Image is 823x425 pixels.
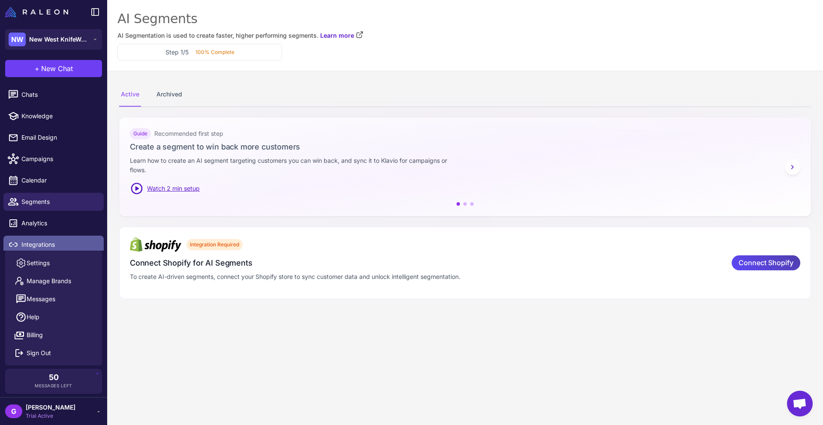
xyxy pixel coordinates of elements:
[739,255,793,270] span: Connect Shopify
[27,348,51,358] span: Sign Out
[130,237,181,252] img: Shopify
[5,7,68,17] img: Raleon Logo
[320,31,363,40] a: Learn more
[130,141,800,153] h3: Create a segment to win back more customers
[3,236,104,254] a: Integrations
[21,154,97,164] span: Campaigns
[21,218,97,228] span: Analytics
[3,193,104,211] a: Segments
[27,312,39,322] span: Help
[21,133,97,142] span: Email Design
[49,374,59,381] span: 50
[21,197,97,207] span: Segments
[147,184,200,193] span: Watch 2 min setup
[130,257,721,269] h3: Connect Shopify for AI Segments
[29,35,89,44] span: New West KnifeWorks
[3,214,104,232] a: Analytics
[27,294,55,304] span: Messages
[186,239,243,250] div: Integration Required
[9,33,26,46] div: NW
[26,403,75,412] span: [PERSON_NAME]
[130,128,151,139] div: Guide
[117,10,813,27] div: AI Segments
[165,48,189,57] h3: Step 1/5
[5,7,72,17] a: Raleon Logo
[3,107,104,125] a: Knowledge
[27,258,50,268] span: Settings
[195,48,234,56] p: 100% Complete
[3,150,104,168] a: Campaigns
[117,31,318,40] span: AI Segmentation is used to create faster, higher performing segments.
[9,290,99,308] button: Messages
[27,276,71,286] span: Manage Brands
[5,404,22,418] div: G
[21,90,97,99] span: Chats
[27,330,43,340] span: Billing
[41,63,73,74] span: New Chat
[9,344,99,362] button: Sign Out
[5,29,102,50] button: NWNew West KnifeWorks
[154,129,223,138] span: Recommended first step
[119,83,141,107] div: Active
[21,240,97,249] span: Integrations
[3,86,104,104] a: Chats
[130,156,459,175] p: Learn how to create an AI segment targeting customers you can win back, and sync it to Klavio for...
[3,129,104,147] a: Email Design
[35,63,39,74] span: +
[9,308,99,326] a: Help
[26,412,75,420] span: Trial Active
[21,176,97,185] span: Calendar
[5,60,102,77] button: +New Chat
[3,171,104,189] a: Calendar
[130,272,721,281] p: To create AI-driven segments, connect your Shopify store to sync customer data and unlock intelli...
[21,111,97,121] span: Knowledge
[155,83,184,107] div: Archived
[35,383,72,389] span: Messages Left
[787,391,813,416] div: Open chat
